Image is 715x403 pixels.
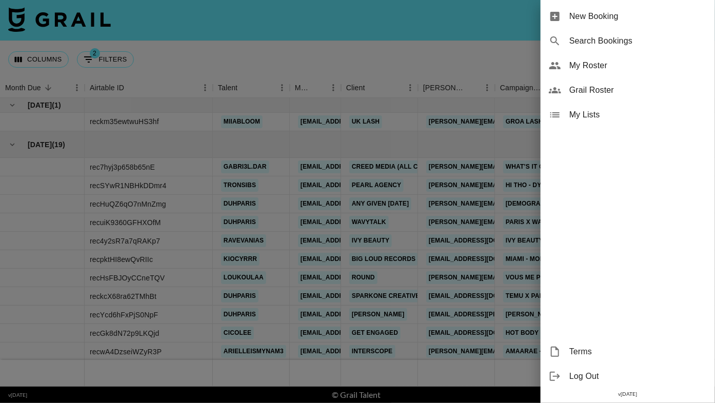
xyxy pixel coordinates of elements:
span: Grail Roster [569,84,707,96]
div: v [DATE] [541,389,715,399]
div: Grail Roster [541,78,715,103]
div: My Lists [541,103,715,127]
span: Log Out [569,370,707,382]
span: Terms [569,346,707,358]
div: My Roster [541,53,715,78]
div: Search Bookings [541,29,715,53]
div: Terms [541,339,715,364]
span: Search Bookings [569,35,707,47]
span: New Booking [569,10,707,23]
span: My Roster [569,59,707,72]
span: My Lists [569,109,707,121]
div: New Booking [541,4,715,29]
div: Log Out [541,364,715,389]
